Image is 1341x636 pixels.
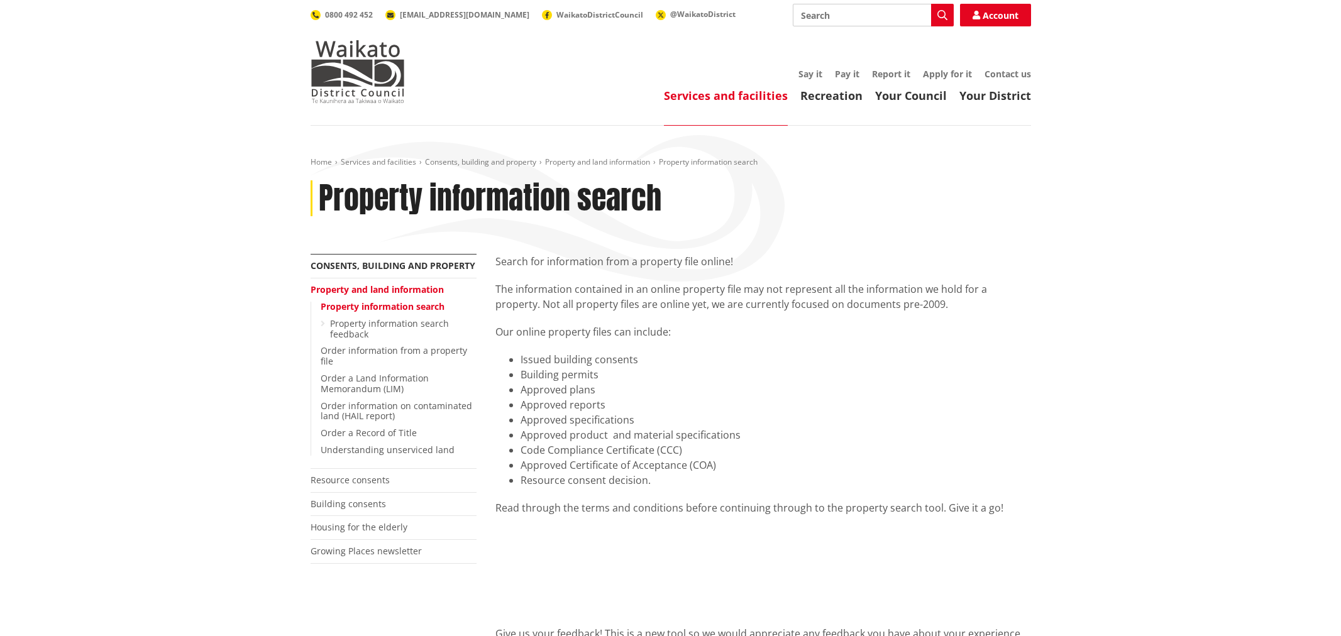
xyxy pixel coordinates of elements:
a: @WaikatoDistrict [656,9,736,19]
span: @WaikatoDistrict [670,9,736,19]
a: Apply for it [923,68,972,80]
p: Search for information from a property file online! [495,254,1031,269]
a: Property information search feedback [330,317,449,340]
a: Order a Record of Title [321,427,417,439]
img: Waikato District Council - Te Kaunihera aa Takiwaa o Waikato [311,40,405,103]
a: Property information search [321,300,444,312]
a: Recreation [800,88,863,103]
a: Pay it [835,68,859,80]
a: Building consents [311,498,386,510]
li: Approved specifications [521,412,1031,427]
li: Resource consent decision. [521,473,1031,488]
input: Search input [793,4,954,26]
a: Say it [798,68,822,80]
a: Report it [872,68,910,80]
li: Approved product and material specifications [521,427,1031,442]
li: Code Compliance Certificate (CCC) [521,442,1031,458]
a: Home [311,156,332,167]
a: Services and facilities [341,156,416,167]
a: [EMAIL_ADDRESS][DOMAIN_NAME] [385,9,529,20]
p: The information contained in an online property file may not represent all the information we hol... [495,282,1031,312]
a: Resource consents [311,474,390,486]
a: Contact us [985,68,1031,80]
a: Account [960,4,1031,26]
div: Read through the terms and conditions before continuing through to the property search tool. Give... [495,500,1031,515]
a: Property and land information [545,156,650,167]
h1: Property information search [319,180,661,217]
a: Housing for the elderly [311,521,407,533]
span: [EMAIL_ADDRESS][DOMAIN_NAME] [400,9,529,20]
a: 0800 492 452 [311,9,373,20]
li: Approved plans [521,382,1031,397]
a: Property and land information [311,283,444,295]
li: Issued building consents [521,352,1031,367]
a: Consents, building and property [425,156,536,167]
span: Property information search [659,156,758,167]
span: 0800 492 452 [325,9,373,20]
nav: breadcrumb [311,157,1031,168]
a: Order information from a property file [321,344,467,367]
li: Building permits [521,367,1031,382]
a: Order information on contaminated land (HAIL report) [321,400,472,422]
a: Growing Places newsletter [311,545,422,557]
a: Your District [959,88,1031,103]
a: Your Council [875,88,947,103]
li: Approved Certificate of Acceptance (COA) [521,458,1031,473]
a: Consents, building and property [311,260,475,271]
span: Our online property files can include: [495,325,671,339]
span: WaikatoDistrictCouncil [556,9,643,20]
a: Order a Land Information Memorandum (LIM) [321,372,429,395]
a: WaikatoDistrictCouncil [542,9,643,20]
a: Services and facilities [664,88,788,103]
a: Understanding unserviced land [321,444,455,456]
li: Approved reports [521,397,1031,412]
